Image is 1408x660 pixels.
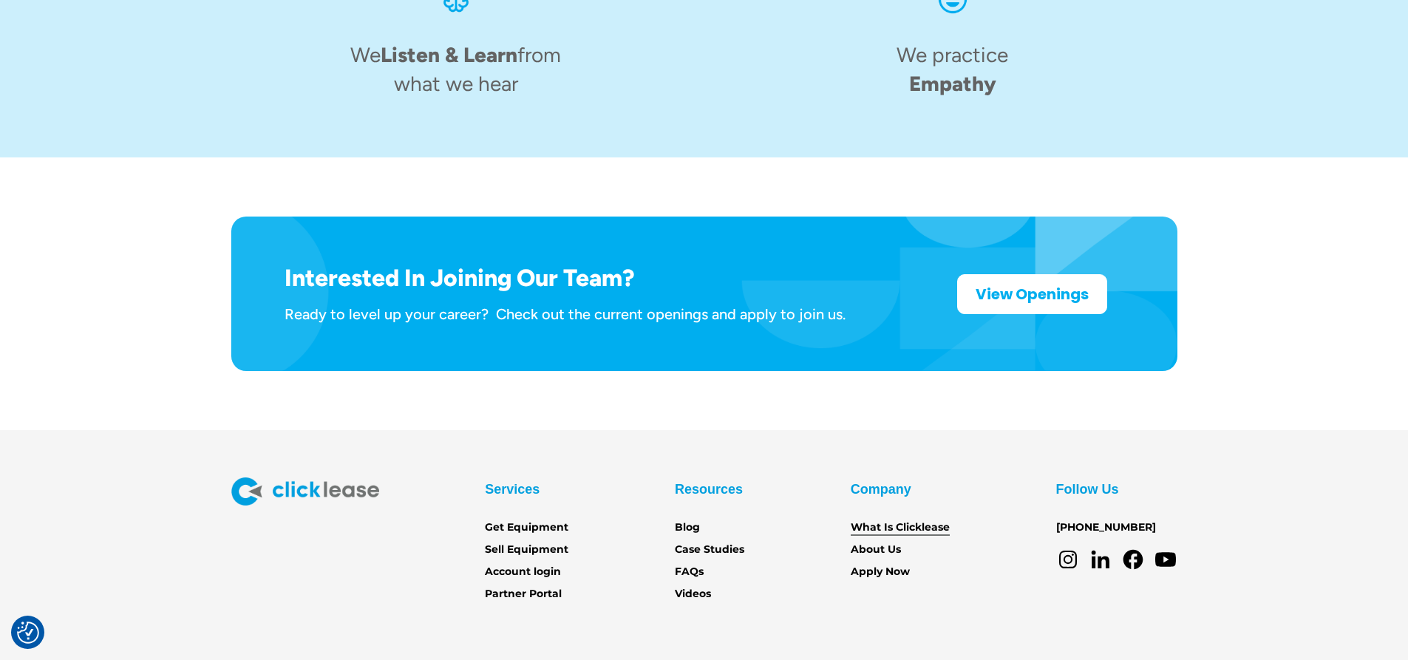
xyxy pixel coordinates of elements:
[957,274,1107,314] a: View Openings
[851,542,901,558] a: About Us
[1056,477,1119,501] div: Follow Us
[1056,520,1156,536] a: [PHONE_NUMBER]
[485,586,562,602] a: Partner Portal
[231,477,379,506] img: Clicklease logo
[675,520,700,536] a: Blog
[285,264,846,292] h1: Interested In Joining Our Team?
[485,477,540,501] div: Services
[485,542,568,558] a: Sell Equipment
[675,477,743,501] div: Resources
[285,305,846,324] div: Ready to level up your career? Check out the current openings and apply to join us.
[381,42,517,67] span: Listen & Learn
[909,71,996,96] span: Empathy
[976,284,1089,305] strong: View Openings
[17,622,39,644] img: Revisit consent button
[675,542,744,558] a: Case Studies
[17,622,39,644] button: Consent Preferences
[346,41,566,98] h4: We from what we hear
[851,564,910,580] a: Apply Now
[485,564,561,580] a: Account login
[851,520,950,536] a: What Is Clicklease
[897,41,1008,98] h4: We practice
[851,477,911,501] div: Company
[485,520,568,536] a: Get Equipment
[675,586,711,602] a: Videos
[675,564,704,580] a: FAQs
